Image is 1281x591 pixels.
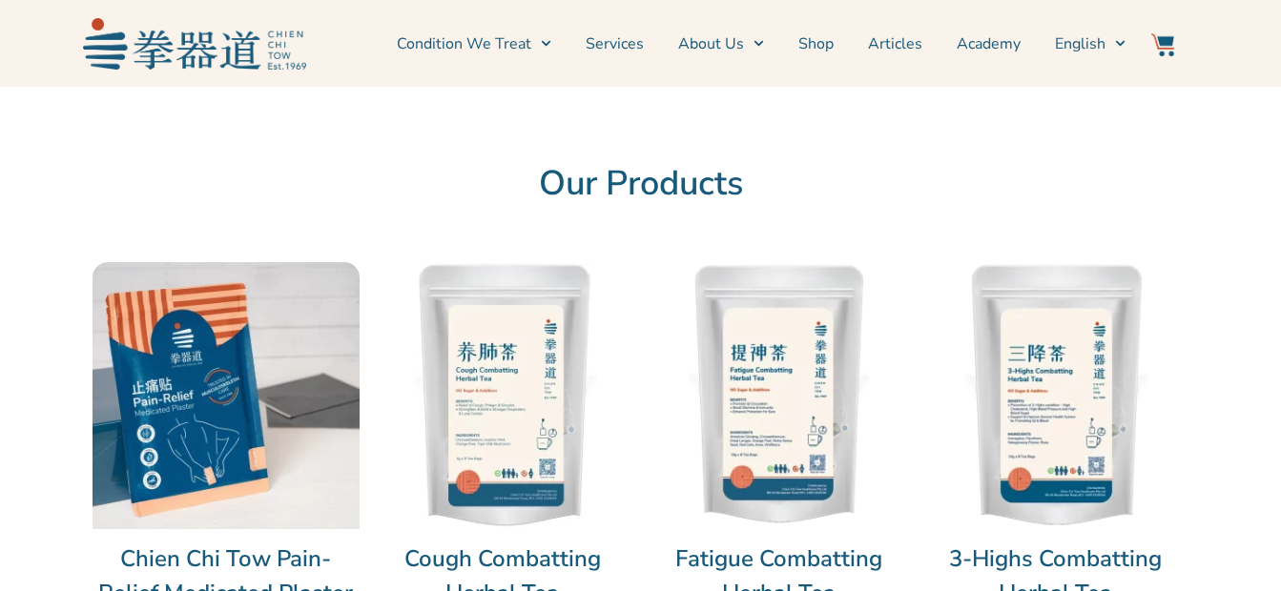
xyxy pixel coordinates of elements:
a: Shop [798,20,834,68]
span: English [1055,32,1105,55]
a: Switch to English [1055,20,1126,68]
img: Chien Chi Tow Pain-Relief Medicated Plaster [93,262,360,529]
a: Academy [957,20,1021,68]
a: Condition We Treat [397,20,551,68]
h2: Our Products [93,163,1189,205]
img: 3-Highs Combatting Herbal Tea [922,262,1189,529]
a: Services [586,20,644,68]
a: Articles [868,20,922,68]
img: Website Icon-03 [1151,33,1174,56]
nav: Menu [316,20,1126,68]
a: About Us [678,20,764,68]
img: Fatigue Combatting Herbal Tea [646,262,913,529]
img: Cough Combatting Herbal Tea [369,262,636,529]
